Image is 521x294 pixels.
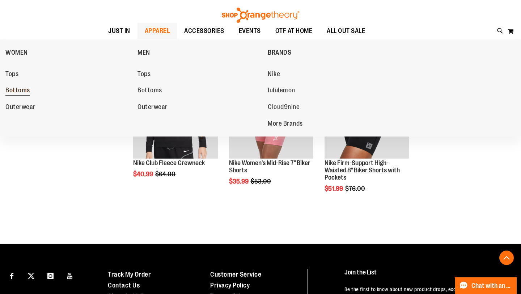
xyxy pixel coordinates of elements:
span: Nike [268,70,280,79]
span: Tops [137,70,151,79]
img: Shop Orangetheory [221,8,300,23]
span: ACCESSORIES [184,23,224,39]
span: WOMEN [5,49,28,58]
span: More Brands [268,120,303,129]
span: Outerwear [5,103,35,112]
div: product [321,71,413,211]
a: Visit our Facebook page [5,269,18,282]
span: EVENTS [239,23,261,39]
a: Nike Firm-Support High-Waisted 8" Biker Shorts with Pockets [325,159,400,181]
span: lululemon [268,87,295,96]
span: $53.00 [251,178,272,185]
span: Bottoms [5,87,30,96]
span: MEN [137,49,150,58]
span: $76.00 [345,185,366,192]
span: ALL OUT SALE [327,23,365,39]
span: Outerwear [137,103,168,112]
a: Visit our Youtube page [64,269,76,282]
button: Back To Top [499,251,514,265]
button: Chat with an Expert [455,277,517,294]
span: Bottoms [137,87,162,96]
span: $51.99 [325,185,344,192]
a: Customer Service [210,271,261,278]
div: product [225,71,317,203]
span: BRANDS [268,49,291,58]
span: Chat with an Expert [471,282,512,289]
h4: Join the List [344,269,507,282]
span: APPAREL [145,23,170,39]
span: OTF AT HOME [275,23,313,39]
a: Nike Women's Mid-Rise 7" Biker Shorts [229,159,310,174]
a: Track My Order [108,271,151,278]
span: Tops [5,70,18,79]
span: $35.99 [229,178,250,185]
a: Privacy Policy [210,282,250,289]
a: Visit our X page [25,269,38,282]
img: Twitter [28,273,34,279]
a: Nike Club Fleece Crewneck [133,159,205,167]
a: Visit our Instagram page [44,269,57,282]
span: Cloud9nine [268,103,300,112]
a: Contact Us [108,282,140,289]
span: JUST IN [108,23,130,39]
span: $40.99 [133,171,154,178]
span: $64.00 [155,171,177,178]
